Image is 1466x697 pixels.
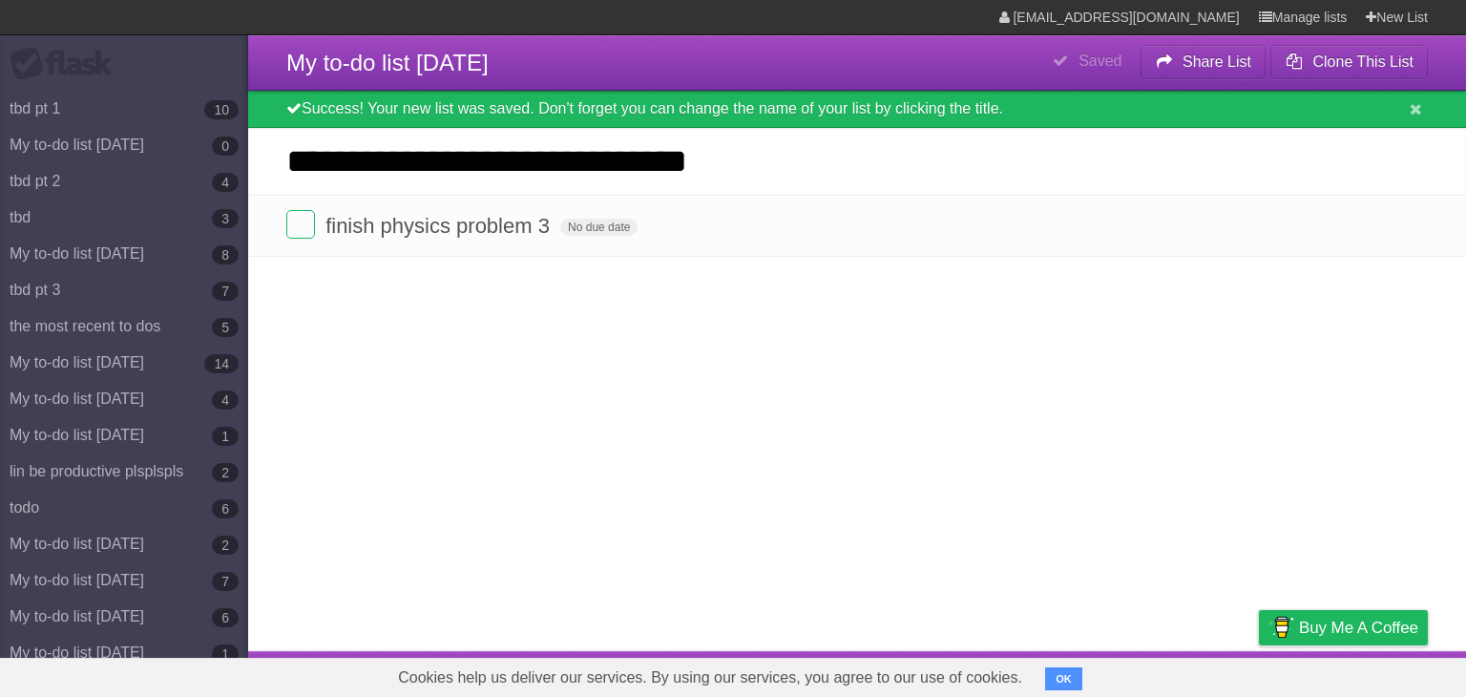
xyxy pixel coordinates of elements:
b: 2 [212,536,239,555]
span: finish physics problem 3 [325,214,555,238]
a: Developers [1068,656,1145,692]
a: Privacy [1234,656,1284,692]
b: 4 [212,391,239,410]
b: 4 [212,173,239,192]
label: Done [286,210,315,239]
a: Terms [1169,656,1211,692]
button: OK [1045,667,1082,690]
b: 8 [212,245,239,264]
a: Buy me a coffee [1259,610,1428,645]
b: 2 [212,463,239,482]
b: 10 [204,100,239,119]
b: 1 [212,427,239,446]
b: Saved [1079,53,1121,69]
b: 3 [212,209,239,228]
b: 1 [212,644,239,664]
b: 7 [212,282,239,301]
b: 7 [212,572,239,591]
div: Flask [10,47,124,81]
a: About [1005,656,1045,692]
b: Share List [1183,53,1251,70]
b: 5 [212,318,239,337]
span: No due date [560,219,638,236]
b: 0 [212,137,239,156]
span: My to-do list [DATE] [286,50,489,75]
a: Suggest a feature [1308,656,1428,692]
b: 6 [212,608,239,627]
div: Success! Your new list was saved. Don't forget you can change the name of your list by clicking t... [248,91,1466,128]
b: 14 [204,354,239,373]
span: Cookies help us deliver our services. By using our services, you agree to our use of cookies. [379,659,1041,697]
button: Share List [1141,45,1267,79]
b: 6 [212,499,239,518]
span: Buy me a coffee [1299,611,1418,644]
img: Buy me a coffee [1268,611,1294,644]
button: Clone This List [1270,45,1428,79]
b: Clone This List [1312,53,1414,70]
